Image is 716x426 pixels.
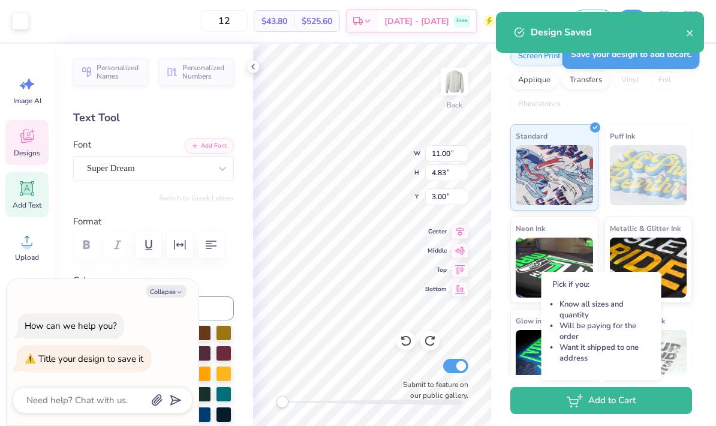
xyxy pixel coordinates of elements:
label: Format [73,215,234,229]
div: How can we help you? [25,320,117,332]
span: Center [425,227,447,236]
div: Vinyl [613,71,647,89]
span: Glow in the Dark Ink [516,314,584,327]
img: Metallic & Glitter Ink [610,238,687,298]
span: Image AI [13,96,41,106]
li: Will be paying for the order [559,320,651,342]
button: Switch to Greek Letters [159,193,234,203]
button: Add Font [185,138,234,154]
div: Back [447,100,462,110]
div: Applique [510,71,558,89]
span: Neon Ink [516,222,545,235]
button: Personalized Numbers [159,58,234,86]
button: Personalized Names [73,58,148,86]
span: Middle [425,246,447,256]
label: Submit to feature on our public gallery. [396,379,468,401]
img: Standard [516,145,593,205]
li: Know all sizes and quantity [559,299,651,320]
button: close [686,25,694,40]
div: Transfers [562,71,610,89]
span: Top [425,265,447,275]
span: Personalized Names [97,64,141,80]
div: Title your design to save it [38,353,143,365]
p: Pick if you: [552,279,651,290]
input: – – [201,10,248,32]
label: Font [73,138,91,152]
span: Standard [516,130,547,142]
input: Untitled Design [501,9,560,33]
button: Collapse [146,285,186,298]
span: Personalized Numbers [182,64,227,80]
span: [DATE] - [DATE] [384,15,449,28]
button: Add to Cart [510,387,692,414]
span: Metallic & Glitter Ink [610,222,681,235]
div: Foil [651,71,679,89]
div: Design Saved [531,25,686,40]
div: Rhinestones [510,95,568,113]
span: Puff Ink [610,130,635,142]
img: Glow in the Dark Ink [516,330,593,390]
span: Bottom [425,284,447,294]
span: Free [456,17,468,25]
span: Upload [15,253,39,262]
span: Add Text [13,200,41,210]
span: $525.60 [302,15,332,28]
label: Color [73,274,234,287]
span: Designs [14,148,40,158]
div: Text Tool [73,110,234,126]
img: Back [443,70,467,94]
div: Accessibility label [276,396,288,408]
span: $43.80 [261,15,287,28]
li: Want it shipped to one address [559,342,651,364]
img: Neon Ink [516,238,593,298]
img: Puff Ink [610,145,687,205]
